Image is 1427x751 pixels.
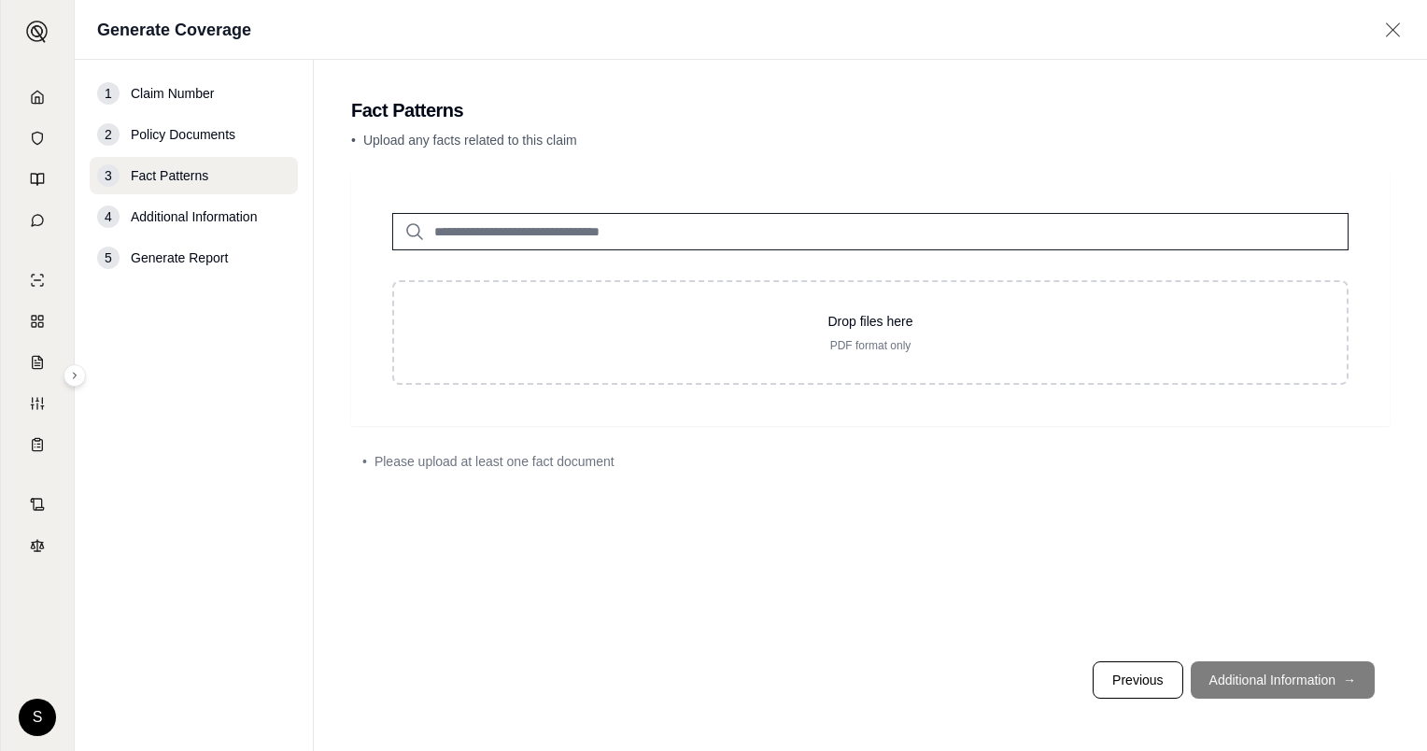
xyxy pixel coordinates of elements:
[362,452,367,471] span: •
[12,426,63,463] a: Coverage Table
[97,247,120,269] div: 5
[97,164,120,187] div: 3
[12,202,63,239] a: Chat
[26,21,49,43] img: Expand sidebar
[12,262,63,299] a: Single Policy
[351,97,1390,123] h2: Fact Patterns
[12,120,63,157] a: Documents Vault
[131,248,228,267] span: Generate Report
[363,133,577,148] span: Upload any facts related to this claim
[131,207,257,226] span: Additional Information
[424,338,1317,353] p: PDF format only
[19,13,56,50] button: Expand sidebar
[97,82,120,105] div: 1
[131,166,208,185] span: Fact Patterns
[12,385,63,422] a: Custom Report
[131,84,214,103] span: Claim Number
[131,125,235,144] span: Policy Documents
[12,486,63,523] a: Contract Analysis
[97,123,120,146] div: 2
[64,364,86,387] button: Expand sidebar
[12,527,63,564] a: Legal Search Engine
[374,452,615,471] span: Please upload at least one fact document
[12,161,63,198] a: Prompt Library
[1093,661,1182,699] button: Previous
[12,303,63,340] a: Policy Comparisons
[424,312,1317,331] p: Drop files here
[12,78,63,116] a: Home
[12,344,63,381] a: Claim Coverage
[97,205,120,228] div: 4
[351,133,356,148] span: •
[97,17,251,43] h1: Generate Coverage
[19,699,56,736] div: S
